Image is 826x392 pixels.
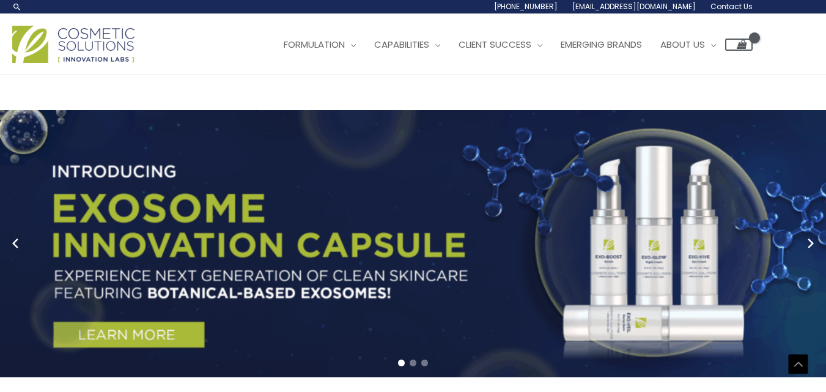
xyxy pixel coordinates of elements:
img: Cosmetic Solutions Logo [12,26,135,63]
nav: Site Navigation [265,26,753,63]
button: Previous slide [6,234,24,253]
span: Emerging Brands [561,38,642,51]
span: About Us [660,38,705,51]
span: Go to slide 2 [410,360,416,366]
button: Next slide [802,234,820,253]
span: Go to slide 3 [421,360,428,366]
a: Formulation [275,26,365,63]
span: [EMAIL_ADDRESS][DOMAIN_NAME] [572,1,696,12]
span: Go to slide 1 [398,360,405,366]
span: Contact Us [710,1,753,12]
a: View Shopping Cart, empty [725,39,753,51]
a: Client Success [449,26,551,63]
a: Capabilities [365,26,449,63]
a: About Us [651,26,725,63]
span: Formulation [284,38,345,51]
span: [PHONE_NUMBER] [494,1,558,12]
span: Client Success [459,38,531,51]
a: Search icon link [12,2,22,12]
a: Emerging Brands [551,26,651,63]
span: Capabilities [374,38,429,51]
